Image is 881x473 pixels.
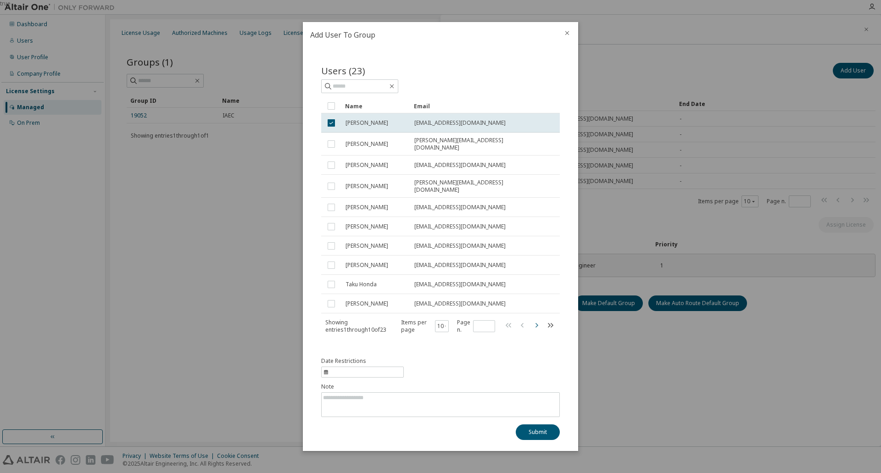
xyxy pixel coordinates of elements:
span: [PERSON_NAME] [346,140,388,148]
button: Submit [516,424,560,440]
span: [PERSON_NAME][EMAIL_ADDRESS][DOMAIN_NAME] [414,137,544,151]
span: [PERSON_NAME][EMAIL_ADDRESS][DOMAIN_NAME] [414,179,544,194]
span: Showing entries 1 through 10 of 23 [325,318,386,334]
span: Taku Honda [346,281,377,288]
span: [EMAIL_ADDRESS][DOMAIN_NAME] [414,300,506,307]
span: [PERSON_NAME] [346,262,388,269]
span: [EMAIL_ADDRESS][DOMAIN_NAME] [414,262,506,269]
span: [EMAIL_ADDRESS][DOMAIN_NAME] [414,281,506,288]
label: Note [321,383,560,390]
div: Name [345,99,407,113]
span: [EMAIL_ADDRESS][DOMAIN_NAME] [414,161,506,169]
span: [EMAIL_ADDRESS][DOMAIN_NAME] [414,223,506,230]
span: Items per page [401,319,449,334]
span: [PERSON_NAME] [346,204,388,211]
span: [PERSON_NAME] [346,242,388,250]
span: [PERSON_NAME] [346,223,388,230]
span: [PERSON_NAME] [346,183,388,190]
span: Page n. [457,319,495,334]
span: Users (23) [321,64,365,77]
button: close [563,29,571,37]
span: Date Restrictions [321,357,366,365]
h2: Add User To Group [303,22,556,48]
span: [EMAIL_ADDRESS][DOMAIN_NAME] [414,204,506,211]
button: 10 [437,323,447,330]
span: [PERSON_NAME] [346,161,388,169]
span: [EMAIL_ADDRESS][DOMAIN_NAME] [414,119,506,127]
div: Email [414,99,544,113]
span: [PERSON_NAME] [346,119,388,127]
span: [PERSON_NAME] [346,300,388,307]
button: information [321,357,404,378]
span: [EMAIL_ADDRESS][DOMAIN_NAME] [414,242,506,250]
